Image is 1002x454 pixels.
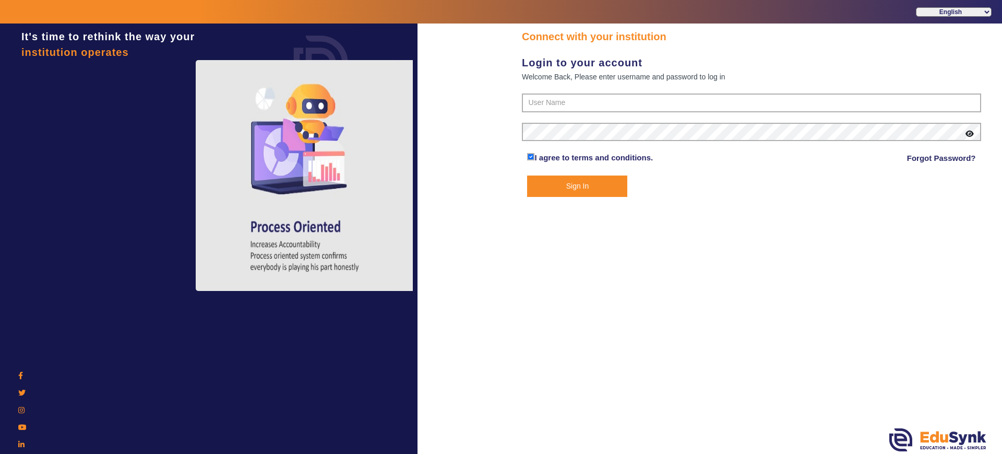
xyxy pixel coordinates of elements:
[282,24,360,102] img: login.png
[907,152,976,165] a: Forgot Password?
[196,60,415,291] img: login4.png
[522,71,981,83] div: Welcome Back, Please enter username and password to log in
[889,428,986,451] img: edusynk.png
[534,153,653,162] a: I agree to terms and conditions.
[21,31,195,42] span: It's time to rethink the way your
[522,55,981,71] div: Login to your account
[522,94,981,112] input: User Name
[522,29,981,44] div: Connect with your institution
[527,176,627,197] button: Sign In
[21,46,129,58] span: institution operates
